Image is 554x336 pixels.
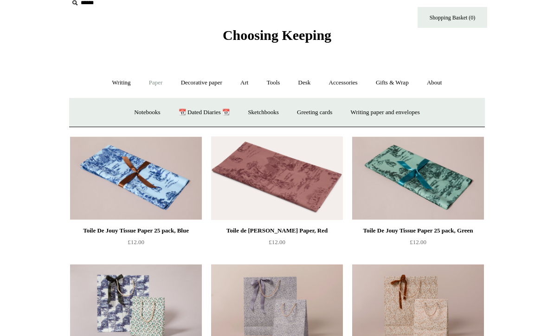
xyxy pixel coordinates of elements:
[141,71,171,95] a: Paper
[213,225,341,236] div: Toile de [PERSON_NAME] Paper, Red
[104,71,139,95] a: Writing
[354,225,482,236] div: Toile De Jouy Tissue Paper 25 pack, Green
[170,100,238,125] a: 📆 Dated Diaries 📆
[352,136,484,220] img: Toile De Jouy Tissue Paper 25 pack, Green
[321,71,366,95] a: Accessories
[290,71,319,95] a: Desk
[342,100,428,125] a: Writing paper and envelopes
[410,239,426,246] span: £12.00
[173,71,231,95] a: Decorative paper
[232,71,257,95] a: Art
[126,100,168,125] a: Notebooks
[223,35,331,41] a: Choosing Keeping
[223,27,331,43] span: Choosing Keeping
[418,7,487,28] a: Shopping Basket (0)
[352,136,484,220] a: Toile De Jouy Tissue Paper 25 pack, Green Toile De Jouy Tissue Paper 25 pack, Green
[211,136,343,220] a: Toile de Jouy Tissue Paper, Red Toile de Jouy Tissue Paper, Red
[211,136,343,220] img: Toile de Jouy Tissue Paper, Red
[352,225,484,263] a: Toile De Jouy Tissue Paper 25 pack, Green £12.00
[70,136,202,220] img: Toile De Jouy Tissue Paper 25 pack, Blue
[211,225,343,263] a: Toile de [PERSON_NAME] Paper, Red £12.00
[128,239,144,246] span: £12.00
[269,239,285,246] span: £12.00
[289,100,341,125] a: Greeting cards
[258,71,289,95] a: Tools
[419,71,451,95] a: About
[70,225,202,263] a: Toile De Jouy Tissue Paper 25 pack, Blue £12.00
[367,71,417,95] a: Gifts & Wrap
[72,225,200,236] div: Toile De Jouy Tissue Paper 25 pack, Blue
[70,136,202,220] a: Toile De Jouy Tissue Paper 25 pack, Blue Toile De Jouy Tissue Paper 25 pack, Blue
[239,100,287,125] a: Sketchbooks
